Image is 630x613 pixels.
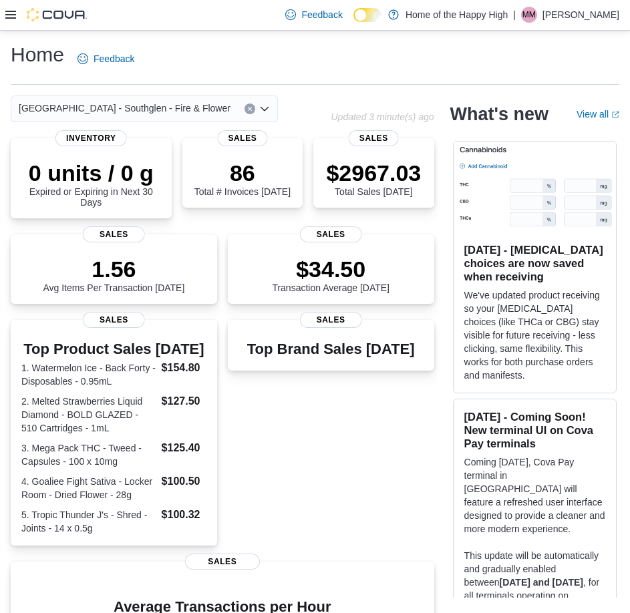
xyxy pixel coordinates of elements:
h3: Top Product Sales [DATE] [21,341,206,357]
p: 86 [194,160,291,186]
img: Cova [27,8,87,21]
a: View allExternal link [577,109,619,120]
span: Sales [300,312,362,328]
p: 1.56 [43,256,184,282]
dt: 4. Goaliee Fight Sativa - Locker Room - Dried Flower - 28g [21,475,156,501]
button: Open list of options [259,104,270,114]
div: Avg Items Per Transaction [DATE] [43,256,184,293]
p: [PERSON_NAME] [542,7,619,23]
dt: 3. Mega Pack THC - Tweed - Capsules - 100 x 10mg [21,441,156,468]
span: Sales [217,130,267,146]
input: Dark Mode [353,8,381,22]
dd: $100.32 [162,507,206,523]
div: Total # Invoices [DATE] [194,160,291,197]
p: We've updated product receiving so your [MEDICAL_DATA] choices (like THCa or CBG) stay visible fo... [464,288,605,382]
span: Sales [83,226,145,242]
p: Home of the Happy High [406,7,508,23]
div: Total Sales [DATE] [326,160,421,197]
div: Matthew Masnyk [521,7,537,23]
span: Sales [83,312,145,328]
dd: $127.50 [162,393,206,409]
span: [GEOGRAPHIC_DATA] - Southglen - Fire & Flower [19,100,230,116]
p: 0 units / 0 g [21,160,161,186]
span: Feedback [94,52,134,65]
span: MM [522,7,536,23]
a: Feedback [280,1,347,28]
p: Updated 3 minute(s) ago [331,112,434,122]
p: | [513,7,516,23]
h3: [DATE] - [MEDICAL_DATA] choices are now saved when receiving [464,243,605,283]
span: Sales [349,130,399,146]
h3: [DATE] - Coming Soon! New terminal UI on Cova Pay terminals [464,410,605,450]
div: Expired or Expiring in Next 30 Days [21,160,161,208]
strong: [DATE] and [DATE] [500,577,583,588]
div: Transaction Average [DATE] [272,256,389,293]
dd: $125.40 [162,440,206,456]
button: Clear input [245,104,255,114]
h3: Top Brand Sales [DATE] [247,341,415,357]
span: Dark Mode [353,22,354,23]
a: Feedback [72,45,140,72]
dt: 5. Tropic Thunder J's - Shred - Joints - 14 x 0.5g [21,508,156,535]
svg: External link [611,111,619,119]
dt: 1. Watermelon Ice - Back Forty - Disposables - 0.95mL [21,361,156,388]
p: Coming [DATE], Cova Pay terminal in [GEOGRAPHIC_DATA] will feature a refreshed user interface des... [464,455,605,536]
span: Inventory [55,130,127,146]
h2: What's new [450,104,548,125]
dd: $154.80 [162,360,206,376]
dt: 2. Melted Strawberries Liquid Diamond - BOLD GLAZED - 510 Cartridges - 1mL [21,395,156,435]
p: $2967.03 [326,160,421,186]
span: Feedback [301,8,342,21]
p: $34.50 [272,256,389,282]
h1: Home [11,41,64,68]
span: Sales [185,554,260,570]
dd: $100.50 [162,473,206,489]
span: Sales [300,226,362,242]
